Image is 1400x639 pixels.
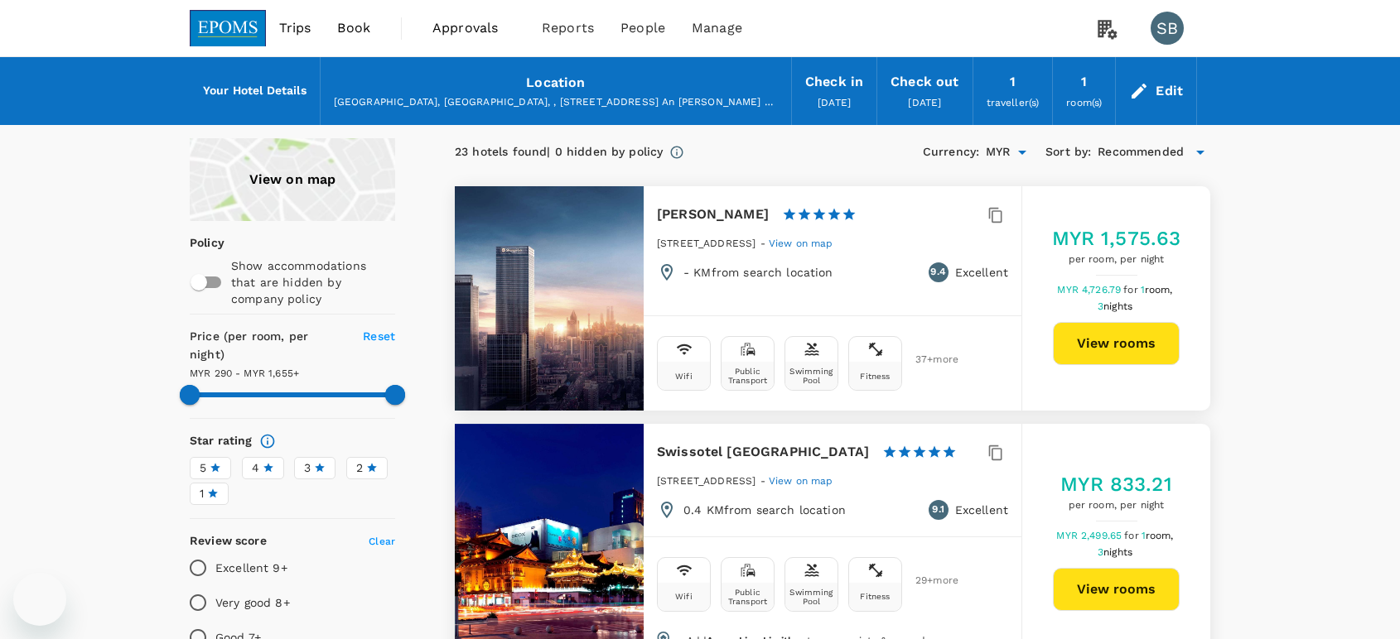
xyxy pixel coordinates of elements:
[1145,284,1173,295] span: room,
[805,70,863,94] div: Check in
[955,502,1008,518] p: Excellent
[1010,70,1016,94] div: 1
[760,238,769,249] span: -
[190,532,267,550] h6: Review score
[215,560,287,576] p: Excellent 9+
[818,97,851,108] span: [DATE]
[1123,284,1140,295] span: for
[620,18,665,38] span: People
[526,71,585,94] div: Location
[675,372,693,381] div: Wifi
[1060,471,1172,497] h5: MYR 833.21
[760,475,769,487] span: -
[1056,530,1124,541] span: MYR 2,499.65
[769,236,833,249] a: View on map
[789,588,834,606] div: Swimming Pool
[455,143,663,161] div: 23 hotels found | 0 hidden by policy
[657,440,869,464] h6: Swissotel [GEOGRAPHIC_DATA]
[987,97,1040,108] span: traveller(s)
[1098,546,1135,558] span: 3
[1141,284,1176,295] span: 1
[190,328,344,364] h6: Price (per room, per night)
[683,264,833,281] p: - KM from search location
[259,433,276,449] svg: Star ratings are awarded to properties to represent the quality of services, facilities, and amen...
[1053,568,1180,611] button: View rooms
[1066,97,1102,108] span: room(s)
[200,459,206,477] span: 5
[13,573,66,626] iframe: Button to launch messaging window
[1146,530,1174,541] span: room,
[769,473,833,487] a: View on map
[231,257,393,307] p: Show accommodations that are hidden by company policy
[200,485,204,502] span: 1
[363,329,395,343] span: Reset
[657,238,756,249] span: [STREET_ADDRESS]
[1052,225,1181,252] h5: MYR 1,575.63
[1124,530,1141,541] span: for
[190,10,266,46] img: EPOMS SDN BHD
[932,502,944,518] span: 9.1
[769,475,833,487] span: View on map
[955,264,1008,281] p: Excellent
[1045,143,1091,161] h6: Sort by :
[356,459,363,477] span: 2
[769,238,833,249] span: View on map
[190,138,395,221] a: View on map
[692,18,742,38] span: Manage
[190,234,200,251] p: Policy
[190,368,299,379] span: MYR 290 - MYR 1,655+
[1057,284,1123,295] span: MYR 4,726.79
[1053,322,1180,365] button: View rooms
[190,432,253,450] h6: Star rating
[215,594,290,611] p: Very good 8+
[923,143,979,161] h6: Currency :
[683,502,846,518] p: 0.4 KM from search location
[1060,497,1172,514] span: per room, per night
[1151,12,1184,45] div: SB
[1098,143,1184,161] span: Recommended
[1103,546,1132,558] span: nights
[915,575,940,586] span: 29 + more
[542,18,594,38] span: Reports
[369,536,395,547] span: Clear
[334,94,778,111] div: [GEOGRAPHIC_DATA], [GEOGRAPHIC_DATA], , [STREET_ADDRESS] An [PERSON_NAME] Centre
[1142,530,1176,541] span: 1
[304,459,311,477] span: 3
[725,588,770,606] div: Public Transport
[203,82,307,100] h6: Your Hotel Details
[432,18,515,38] span: Approvals
[915,354,940,365] span: 37 + more
[1011,141,1034,164] button: Open
[860,592,890,601] div: Fitness
[657,203,769,226] h6: [PERSON_NAME]
[657,475,756,487] span: [STREET_ADDRESS]
[930,264,945,281] span: 9.4
[1052,252,1181,268] span: per room, per night
[860,372,890,381] div: Fitness
[789,367,834,385] div: Swimming Pool
[252,459,259,477] span: 4
[908,97,941,108] span: [DATE]
[725,367,770,385] div: Public Transport
[1103,300,1132,312] span: nights
[1098,300,1135,312] span: 3
[891,70,958,94] div: Check out
[675,592,693,601] div: Wifi
[1081,70,1087,94] div: 1
[337,18,370,38] span: Book
[1156,79,1183,103] div: Edit
[279,18,311,38] span: Trips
